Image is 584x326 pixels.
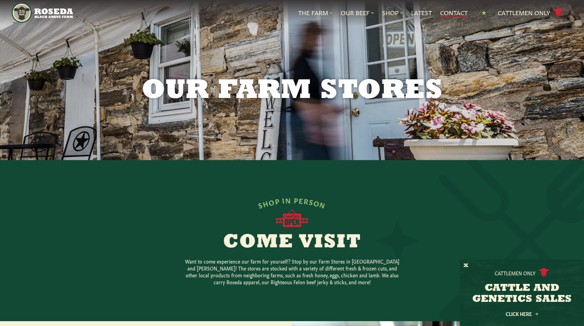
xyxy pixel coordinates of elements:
[285,196,291,204] span: N
[382,8,403,17] a: Shop
[115,77,469,105] h1: Our Farm Stores
[299,196,304,204] span: E
[12,3,73,23] img: https://roseda.com/wp-content/uploads/2021/05/roseda-25-header.png
[464,262,468,269] button: X
[257,196,327,209] div: SHOP IN PERSON
[303,197,310,205] span: R
[495,269,536,276] p: Cattlemen Only
[268,197,275,206] span: O
[319,200,327,209] span: N
[411,8,432,17] a: Latest
[309,197,314,206] span: S
[491,312,553,316] a: Click Here
[294,196,299,204] span: P
[274,197,280,205] span: P
[341,8,374,17] a: Our Beef
[262,199,270,208] span: H
[159,233,425,252] h2: Come Visit
[313,198,321,207] span: O
[468,283,575,305] h3: CATTLE AND GENETICS SALES
[538,268,549,277] img: cattle-icon.svg
[282,196,285,204] span: I
[298,8,332,17] a: The Farm
[257,200,264,209] span: S
[498,7,564,19] a: Cattlemen Only
[440,8,468,17] a: Contact
[182,258,402,285] p: Want to come experience our farm for yourself? Stop by our Farm Stores in [GEOGRAPHIC_DATA] and [...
